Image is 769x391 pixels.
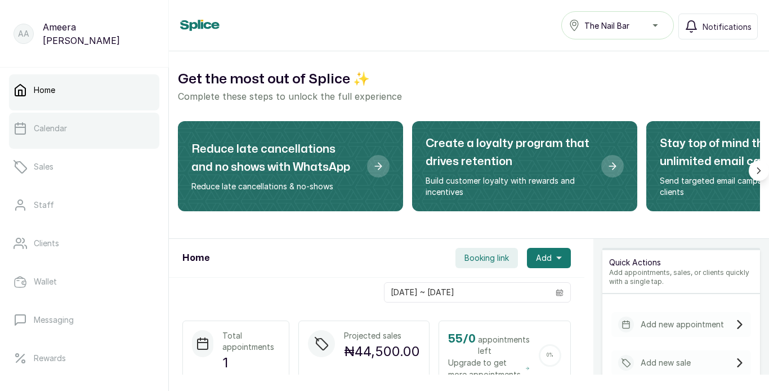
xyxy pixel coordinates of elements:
p: Quick Actions [609,257,753,268]
div: Reduce late cancellations and no shows with WhatsApp [178,121,403,211]
p: Add new appointment [641,319,724,330]
a: Wallet [9,266,159,297]
input: Select date [384,283,549,302]
span: 0 % [547,353,553,358]
a: Home [9,74,159,106]
p: AA [18,28,29,39]
h1: Home [182,251,209,265]
p: 1 [222,353,280,373]
a: Clients [9,228,159,259]
p: Home [34,85,55,96]
p: Rewards [34,353,66,364]
button: Booking link [455,248,518,268]
p: Add appointments, sales, or clients quickly with a single tap. [609,268,753,286]
h2: 55 / 0 [448,330,476,348]
h2: Reduce late cancellations and no shows with WhatsApp [191,140,358,176]
p: Complete these steps to unlock the full experience [178,90,760,103]
p: Sales [34,161,53,172]
p: Reduce late cancellations & no-shows [191,181,358,192]
span: appointments left [478,334,530,357]
button: Notifications [678,14,758,39]
div: Create a loyalty program that drives retention [412,121,637,211]
h2: Get the most out of Splice ✨ [178,69,760,90]
button: The Nail Bar [561,11,674,39]
p: Wallet [34,276,57,287]
p: Ameera [PERSON_NAME] [43,20,155,47]
p: Clients [34,238,59,249]
p: Build customer loyalty with rewards and incentives [426,175,592,198]
h2: Create a loyalty program that drives retention [426,135,592,171]
span: The Nail Bar [584,20,629,32]
p: Add new sale [641,357,691,368]
svg: calendar [556,288,564,296]
a: Staff [9,189,159,221]
span: Add [536,252,552,264]
p: Staff [34,199,54,211]
a: Messaging [9,304,159,336]
span: Notifications [703,21,752,33]
button: Add [527,248,571,268]
a: Sales [9,151,159,183]
p: ₦44,500.00 [344,341,420,362]
p: Total appointments [222,330,280,353]
a: Rewards [9,343,159,374]
span: Upgrade to get more appointments [448,357,530,380]
p: Messaging [34,314,74,326]
p: Projected sales [344,330,420,341]
a: Calendar [9,113,159,144]
span: Booking link [464,252,509,264]
p: Calendar [34,123,67,134]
